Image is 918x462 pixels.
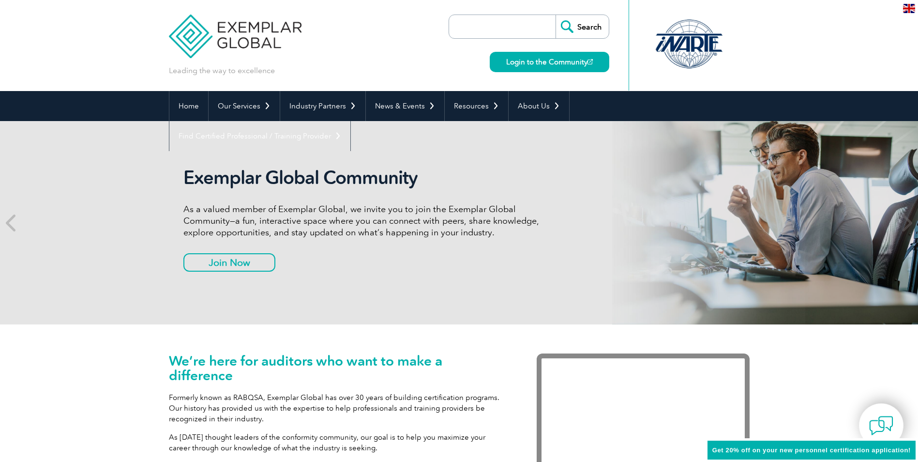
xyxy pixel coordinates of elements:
a: Login to the Community [490,52,609,72]
a: Resources [445,91,508,121]
p: Leading the way to excellence [169,65,275,76]
img: en [903,4,915,13]
span: Get 20% off on your new personnel certification application! [712,447,911,454]
a: Home [169,91,208,121]
a: Industry Partners [280,91,365,121]
a: Our Services [209,91,280,121]
a: Find Certified Professional / Training Provider [169,121,350,151]
input: Search [556,15,609,38]
h1: We’re here for auditors who want to make a difference [169,354,508,383]
h2: Exemplar Global Community [183,167,546,189]
p: As [DATE] thought leaders of the conformity community, our goal is to help you maximize your care... [169,432,508,453]
a: About Us [509,91,569,121]
img: open_square.png [587,59,593,64]
p: As a valued member of Exemplar Global, we invite you to join the Exemplar Global Community—a fun,... [183,203,546,238]
a: News & Events [366,91,444,121]
a: Join Now [183,253,275,272]
p: Formerly known as RABQSA, Exemplar Global has over 30 years of building certification programs. O... [169,392,508,424]
img: contact-chat.png [869,414,893,438]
